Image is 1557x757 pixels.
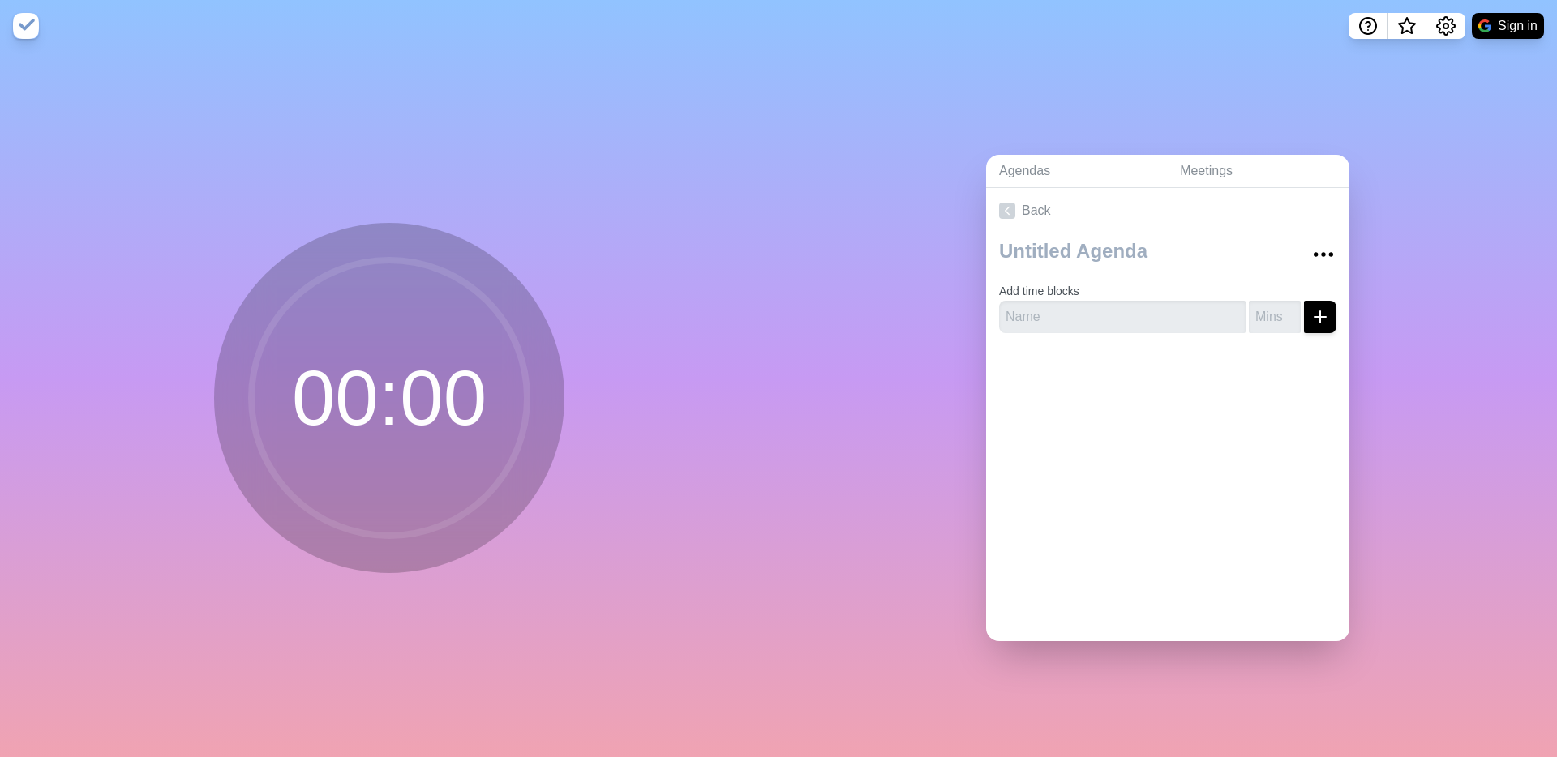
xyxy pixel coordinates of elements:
a: Meetings [1167,155,1349,188]
input: Mins [1249,301,1301,333]
label: Add time blocks [999,284,1079,297]
button: Help [1349,13,1388,39]
a: Agendas [986,155,1167,188]
button: What’s new [1388,13,1426,39]
img: google logo [1478,19,1491,32]
button: Settings [1426,13,1465,39]
img: timeblocks logo [13,13,39,39]
button: More [1307,238,1340,271]
a: Back [986,188,1349,233]
button: Sign in [1472,13,1544,39]
input: Name [999,301,1246,333]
